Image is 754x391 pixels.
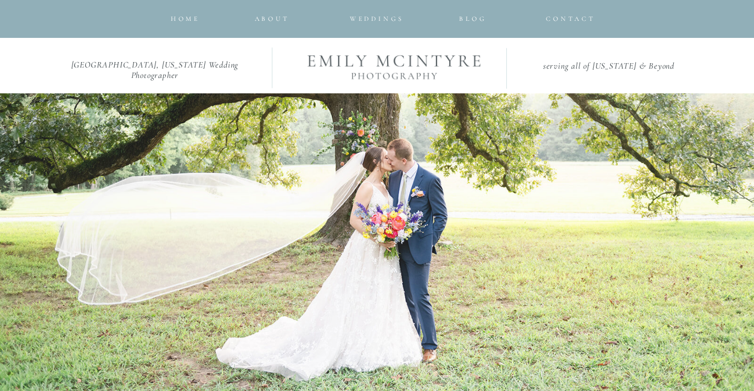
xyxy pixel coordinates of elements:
a: HOME [150,13,221,26]
h2: serving all of [US_STATE] & Beyond [517,61,701,72]
a: about [237,13,308,26]
h2: [GEOGRAPHIC_DATA], [US_STATE] Wedding Photographer [54,60,256,73]
a: Contact [535,13,607,26]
